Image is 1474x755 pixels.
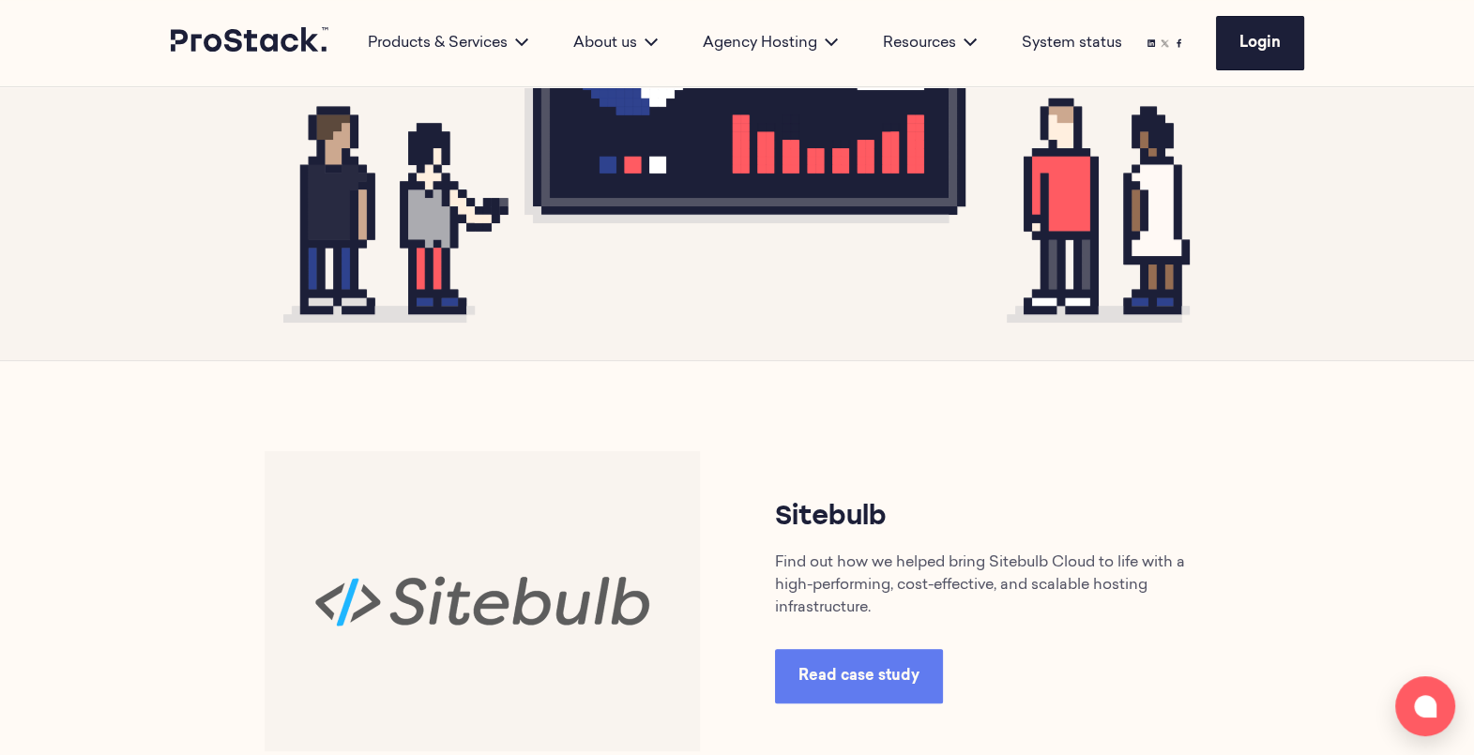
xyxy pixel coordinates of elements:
[1216,16,1304,70] a: Login
[1395,676,1455,736] button: Open chat window
[171,27,330,59] a: Prostack logo
[345,32,551,54] div: Products & Services
[265,451,700,751] img: Sitebulb-768x530.png
[775,649,943,703] a: Read case study
[775,499,1210,536] h3: Sitebulb
[798,669,919,684] span: Read case study
[775,551,1210,619] p: Find out how we helped bring Sitebulb Cloud to life with a high-performing, cost-effective, and s...
[551,32,680,54] div: About us
[860,32,999,54] div: Resources
[680,32,860,54] div: Agency Hosting
[1022,32,1122,54] a: System status
[1239,36,1281,51] span: Login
